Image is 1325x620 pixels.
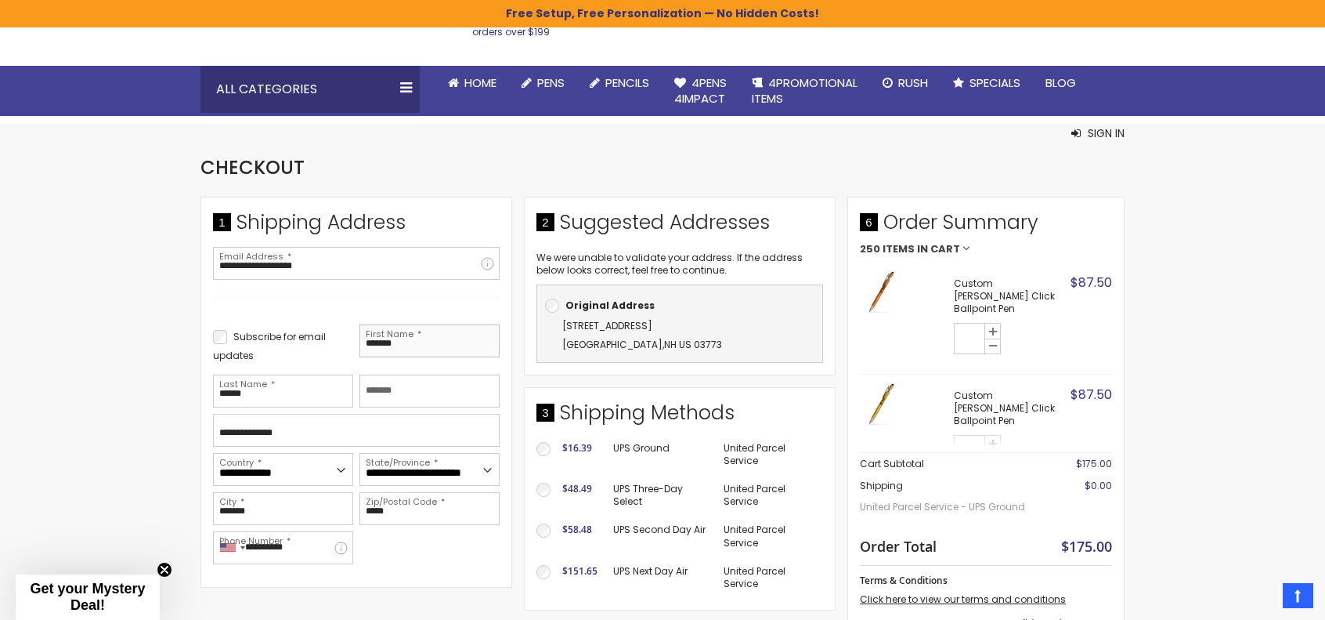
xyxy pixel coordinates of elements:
a: Specials [940,66,1033,100]
div: , [545,317,814,354]
a: Pencils [577,66,662,100]
span: $58.48 [562,523,592,536]
button: Close teaser [157,562,172,578]
span: Specials [969,74,1020,91]
td: UPS Three-Day Select [605,475,716,516]
div: All Categories [200,66,420,113]
span: Rush [898,74,928,91]
span: $87.50 [1070,386,1112,404]
td: UPS Second Day Air [605,516,716,557]
td: United Parcel Service [716,557,823,598]
a: Pens [509,66,577,100]
span: Pens [537,74,565,91]
span: $175.00 [1061,537,1112,556]
div: Shipping Address [213,209,500,244]
strong: Custom [PERSON_NAME] Click Ballpoint Pen [954,277,1067,316]
span: Checkout [200,154,305,180]
span: $0.00 [1085,479,1112,492]
span: $48.49 [562,482,592,495]
span: [GEOGRAPHIC_DATA] [562,338,662,351]
a: 4Pens4impact [662,66,739,117]
span: $16.39 [562,441,592,455]
iframe: Google Customer Reviews [1196,578,1325,620]
span: $151.65 [562,564,598,578]
th: Cart Subtotal [860,453,1034,476]
a: Click here to view our terms and conditions [860,593,1066,606]
span: Order Summary [860,209,1112,244]
strong: Custom [PERSON_NAME] Click Ballpoint Pen [954,390,1067,428]
span: Sign In [1088,125,1125,141]
div: Suggested Addresses [536,209,823,244]
span: Subscribe for email updates [213,330,326,362]
p: We were unable to validate your address. If the address below looks correct, feel free to continue. [536,252,823,277]
button: Sign In [1071,125,1125,141]
div: United States: +1 [214,532,250,564]
span: Blog [1045,74,1076,91]
span: Get your Mystery Deal! [30,581,145,613]
td: United Parcel Service [716,516,823,557]
span: Terms & Conditions [860,574,948,587]
a: Blog [1033,66,1089,100]
td: United Parcel Service [716,434,823,475]
span: $87.50 [1070,274,1112,292]
td: UPS Next Day Air [605,557,716,598]
b: Original Address [565,299,655,312]
span: Pencils [605,74,649,91]
span: US [679,338,691,351]
span: Home [464,74,496,91]
span: 4PROMOTIONAL ITEMS [752,74,857,107]
a: Rush [870,66,940,100]
a: Home [435,66,509,100]
span: 4Pens 4impact [674,74,727,107]
strong: Order Total [860,535,937,556]
td: UPS Ground [605,434,716,475]
span: 03773 [694,338,722,351]
div: Get your Mystery Deal!Close teaser [16,575,160,620]
span: United Parcel Service - UPS Ground [860,493,1034,521]
span: $175.00 [1076,457,1112,470]
img: Custom Alex II Click Ballpoint Pen-Orange [860,270,903,314]
span: [STREET_ADDRESS] [562,319,652,332]
span: 250 [860,244,880,255]
span: NH [664,338,677,351]
span: Items in Cart [883,244,960,255]
td: United Parcel Service [716,475,823,516]
div: Shipping Methods [536,400,823,434]
img: Custom Alex II Click Ballpoint Pen-Gold [860,383,903,426]
a: 4PROMOTIONALITEMS [739,66,870,117]
span: Shipping [860,479,903,492]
